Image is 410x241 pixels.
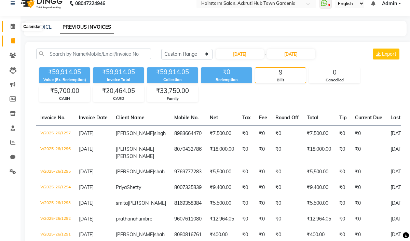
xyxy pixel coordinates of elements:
[303,196,335,211] td: ₹5,500.00
[255,142,271,164] td: ₹0
[309,68,360,77] div: 0
[351,125,386,142] td: ₹0
[39,96,90,102] div: CASH
[154,169,165,175] span: shah
[303,125,335,142] td: ₹7,500.00
[201,77,252,83] div: Redemption
[238,211,255,227] td: ₹0
[147,67,198,77] div: ₹59,914.05
[335,180,351,196] td: ₹0
[170,180,206,196] td: 8007335839
[303,142,335,164] td: ₹18,000.00
[116,153,154,159] span: [PERSON_NAME]
[255,180,271,196] td: ₹0
[255,196,271,211] td: ₹0
[206,196,238,211] td: ₹5,500.00
[60,21,114,34] a: PREVIOUS INVOICES
[170,164,206,180] td: 9769777283
[271,196,303,211] td: ₹0
[36,196,75,211] td: V/2025-26/1293
[271,142,303,164] td: ₹0
[264,51,266,58] span: -
[355,115,382,121] span: Current Due
[22,23,42,31] div: Calendar
[36,49,151,59] input: Search by Name/Mobile/Email/Invoice No
[238,142,255,164] td: ₹0
[335,125,351,142] td: ₹0
[127,184,141,190] span: Shetty
[271,211,303,227] td: ₹0
[201,67,252,77] div: ₹0
[351,142,386,164] td: ₹0
[351,164,386,180] td: ₹0
[351,180,386,196] td: ₹0
[238,125,255,142] td: ₹0
[174,115,199,121] span: Mobile No.
[79,115,108,121] span: Invoice Date
[147,86,198,96] div: ₹33,750.00
[206,180,238,196] td: ₹9,400.00
[79,146,94,152] span: [DATE]
[93,96,144,102] div: CARD
[36,164,75,180] td: V/2025-26/1295
[116,184,127,190] span: Priya
[170,196,206,211] td: 8169358384
[271,164,303,180] td: ₹0
[79,130,94,136] span: [DATE]
[335,211,351,227] td: ₹0
[303,180,335,196] td: ₹9,400.00
[271,125,303,142] td: ₹0
[382,51,396,57] span: Export
[267,49,315,59] input: End Date
[147,77,198,83] div: Collection
[170,211,206,227] td: 9607611080
[206,125,238,142] td: ₹7,500.00
[339,115,347,121] span: Tip
[275,115,299,121] span: Round Off
[79,200,94,206] span: [DATE]
[39,86,90,96] div: ₹5,700.00
[116,115,145,121] span: Client Name
[36,211,75,227] td: V/2025-26/1292
[238,180,255,196] td: ₹0
[206,142,238,164] td: ₹18,000.00
[36,125,75,142] td: V/2025-26/1297
[128,200,166,206] span: [PERSON_NAME]
[309,77,360,83] div: Cancelled
[93,67,144,77] div: ₹59,914.05
[116,169,154,175] span: [PERSON_NAME]
[116,200,128,206] span: smita
[271,180,303,196] td: ₹0
[79,216,94,222] span: [DATE]
[154,130,166,136] span: singh
[93,77,144,83] div: Invoice Total
[303,211,335,227] td: ₹12,964.05
[147,96,198,102] div: Family
[39,77,90,83] div: Value (Ex. Redemption)
[351,211,386,227] td: ₹0
[39,67,90,77] div: ₹59,914.05
[79,184,94,190] span: [DATE]
[255,211,271,227] td: ₹0
[116,216,136,222] span: prathana
[206,164,238,180] td: ₹5,500.00
[79,231,94,238] span: [DATE]
[255,164,271,180] td: ₹0
[79,169,94,175] span: [DATE]
[93,86,144,96] div: ₹20,464.05
[238,196,255,211] td: ₹0
[335,142,351,164] td: ₹0
[154,231,165,238] span: shah
[210,115,218,121] span: Net
[170,125,206,142] td: 8983664470
[351,196,386,211] td: ₹0
[116,130,154,136] span: [PERSON_NAME]
[216,49,264,59] input: Start Date
[242,115,251,121] span: Tax
[116,146,154,152] span: [PERSON_NAME]
[307,115,318,121] span: Total
[255,68,306,77] div: 9
[373,49,399,59] button: Export
[259,115,267,121] span: Fee
[40,115,66,121] span: Invoice No.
